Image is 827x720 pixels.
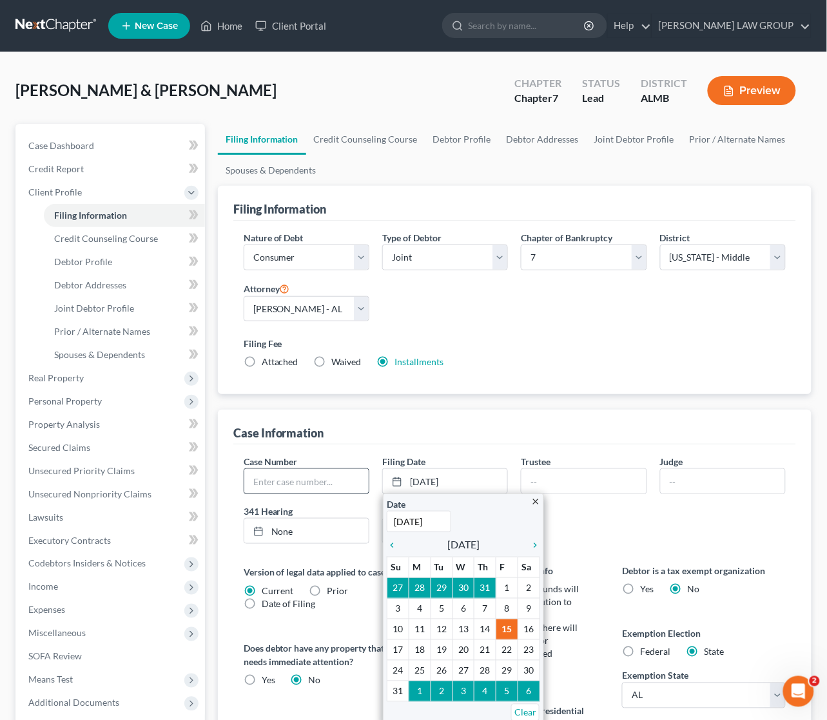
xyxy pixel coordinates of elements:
a: Debtor Profile [44,250,205,274]
td: 1 [409,681,431,702]
button: Preview [708,76,796,105]
a: Debtor Addresses [499,124,587,155]
a: SOFA Review [18,645,205,668]
a: Help [608,14,651,37]
td: 15 [496,619,518,640]
td: 29 [431,578,452,599]
td: 29 [496,661,518,681]
td: 6 [518,681,540,702]
span: Yes [640,584,654,595]
td: 4 [409,599,431,619]
span: Secured Claims [28,442,90,453]
label: Attorney [244,281,290,296]
td: 14 [474,619,496,640]
label: Date [387,497,405,511]
span: Yes [262,675,275,686]
label: Nature of Debt [244,231,304,245]
label: Does debtor have any property that needs immediate attention? [244,642,407,669]
a: Joint Debtor Profile [587,124,682,155]
i: chevron_left [387,540,404,550]
a: Installments [395,356,444,367]
span: Lawsuits [28,512,63,523]
td: 30 [452,578,474,599]
span: Federal [640,646,670,657]
span: Personal Property [28,395,102,406]
td: 11 [409,619,431,640]
td: 23 [518,640,540,661]
td: 24 [387,661,409,681]
i: chevron_right [523,540,540,550]
td: 5 [496,681,518,702]
a: Lawsuits [18,506,205,529]
th: Tu [431,557,452,578]
label: Trustee [521,455,550,468]
span: Prior / Alternate Names [54,326,150,337]
label: Exemption Election [622,627,786,641]
a: Case Dashboard [18,134,205,157]
td: 8 [496,599,518,619]
label: Filing Date [382,455,425,468]
a: Unsecured Nonpriority Claims [18,483,205,506]
div: ALMB [641,91,687,106]
span: Spouses & Dependents [54,349,145,360]
span: SOFA Review [28,651,82,662]
td: 26 [431,661,452,681]
span: Client Profile [28,186,82,197]
a: [DATE] [383,469,507,494]
div: Lead [582,91,620,106]
a: Joint Debtor Profile [44,297,205,320]
a: Prior / Alternate Names [44,320,205,343]
iframe: Intercom live chat [783,676,814,707]
span: No [309,675,321,686]
span: [DATE] [447,537,480,552]
a: close [530,494,540,508]
a: [PERSON_NAME] LAW GROUP [652,14,811,37]
a: Filing Information [44,204,205,227]
span: Case Dashboard [28,140,94,151]
td: 16 [518,619,540,640]
div: Chapter [514,76,561,91]
span: No [687,584,699,595]
span: State [704,646,724,657]
span: Filing Information [54,210,127,221]
td: 20 [452,640,474,661]
label: Type of Debtor [382,231,442,245]
input: Enter case number... [244,469,369,494]
th: F [496,557,518,578]
td: 18 [409,640,431,661]
span: Debtor Addresses [54,279,126,290]
div: Case Information [233,425,324,441]
label: District [660,231,690,245]
label: Judge [660,455,683,468]
th: Th [474,557,496,578]
span: Waived [332,356,362,367]
td: 31 [387,681,409,702]
label: Filing Fee [244,337,786,350]
label: Case Number [244,455,298,468]
span: Credit Counseling Course [54,233,158,244]
a: Debtor Profile [425,124,499,155]
td: 28 [409,578,431,599]
span: 2 [810,676,820,686]
a: Credit Counseling Course [306,124,425,155]
td: 7 [474,599,496,619]
td: 9 [518,599,540,619]
td: 2 [518,578,540,599]
span: Joint Debtor Profile [54,303,134,314]
span: New Case [135,21,178,31]
a: Client Portal [249,14,333,37]
span: Unsecured Nonpriority Claims [28,488,151,499]
span: Debtor Profile [54,256,112,267]
a: Filing Information [218,124,306,155]
input: Search by name... [468,14,586,37]
td: 31 [474,578,496,599]
div: Status [582,76,620,91]
a: Credit Counseling Course [44,227,205,250]
th: Sa [518,557,540,578]
span: Unsecured Priority Claims [28,465,135,476]
span: Real Property [28,372,84,383]
span: 7 [552,92,558,104]
td: 27 [387,578,409,599]
a: Home [194,14,249,37]
input: 1/1/2013 [387,511,451,532]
